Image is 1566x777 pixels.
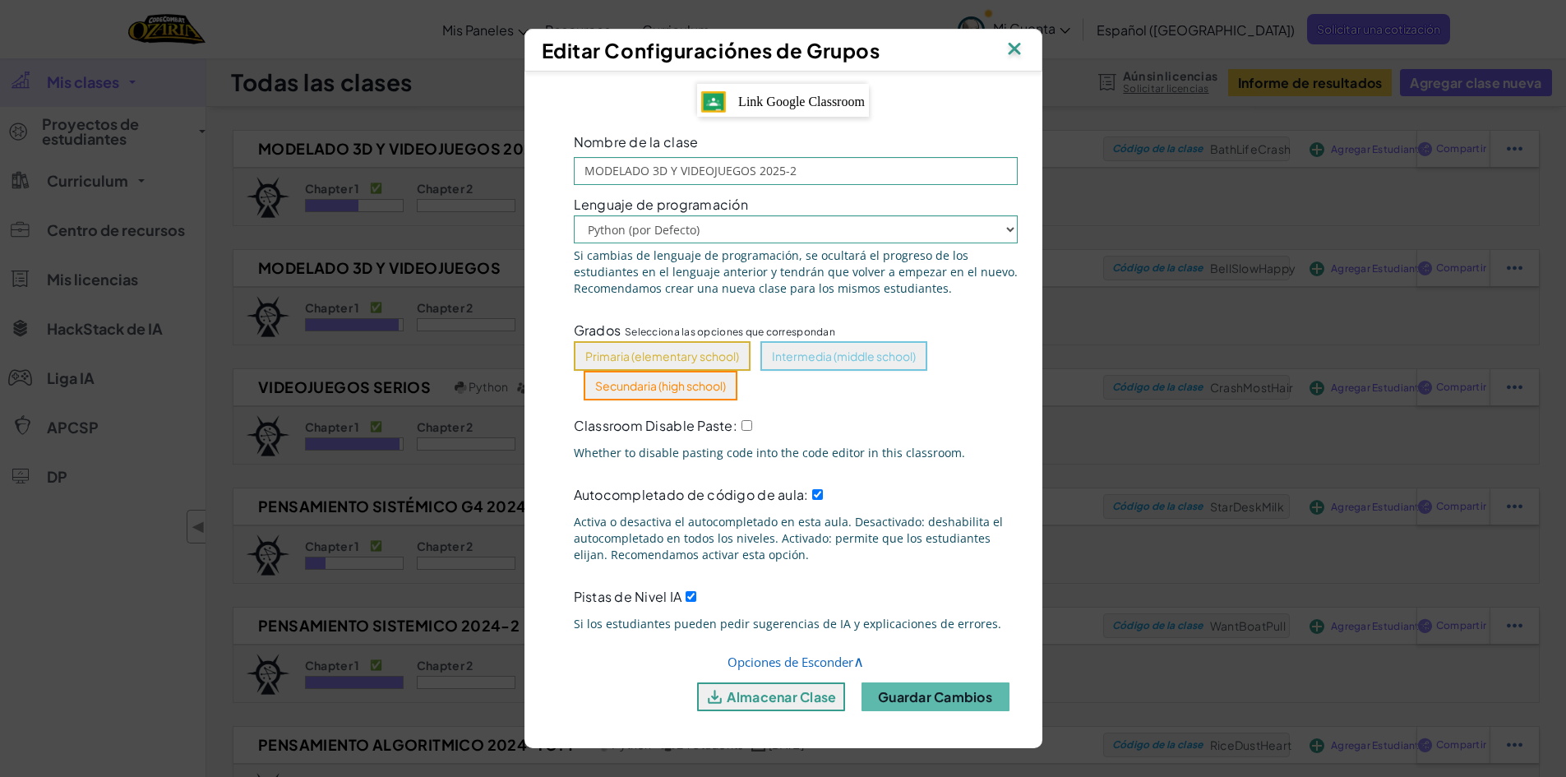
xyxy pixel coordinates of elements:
span: Selecciona las opciones que correspondan [625,324,835,340]
a: Opciones de Esconder [728,654,864,670]
span: Autocompletado de código de aula: [574,486,809,503]
button: Intermedia (middle school) [760,341,927,371]
button: Primaria (elementary school) [574,341,751,371]
span: Pistas de Nivel IA [574,588,682,605]
span: Activa o desactiva el autocompletado en esta aula. Desactivado: deshabilita el autocompletado en ... [574,514,1018,563]
span: Classroom Disable Paste: [574,417,737,434]
span: ∧ [853,651,864,671]
button: Guardar cambios [862,682,1009,711]
img: IconGoogleClassroom.svg [701,91,726,113]
button: Secundaria (high school) [584,371,737,400]
span: Nombre de la clase [574,133,699,150]
span: Lenguaje de programación [574,197,748,211]
span: Si los estudiantes pueden pedir sugerencias de IA y explicaciones de errores. [574,616,1018,632]
span: Link Google Classroom [738,95,865,109]
span: Grados [574,321,621,339]
img: IconClose.svg [1004,38,1025,62]
span: Si cambias de lenguaje de programación, se ocultará el progreso de los estudiantes en el lenguaje... [574,247,1018,297]
span: Whether to disable pasting code into the code editor in this classroom. [574,445,1018,461]
span: Editar Configuraciónes de Grupos [542,38,880,62]
img: IconArchive.svg [704,687,725,707]
button: almacenar clase [697,682,845,711]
